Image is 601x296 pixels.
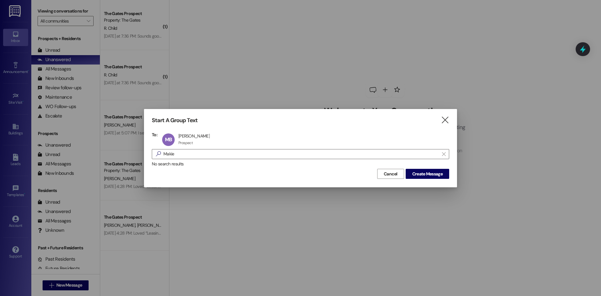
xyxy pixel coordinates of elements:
[178,133,210,139] div: [PERSON_NAME]
[441,117,449,123] i: 
[152,117,198,124] h3: Start A Group Text
[165,136,172,143] span: MB
[163,150,439,158] input: Search for any contact or apartment
[153,151,163,157] i: 
[152,161,449,167] div: No search results
[152,132,157,138] h3: To:
[442,152,445,157] i: 
[439,149,449,159] button: Clear text
[377,169,404,179] button: Cancel
[406,169,449,179] button: Create Message
[412,171,443,177] span: Create Message
[178,140,193,145] div: Prospect
[384,171,398,177] span: Cancel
